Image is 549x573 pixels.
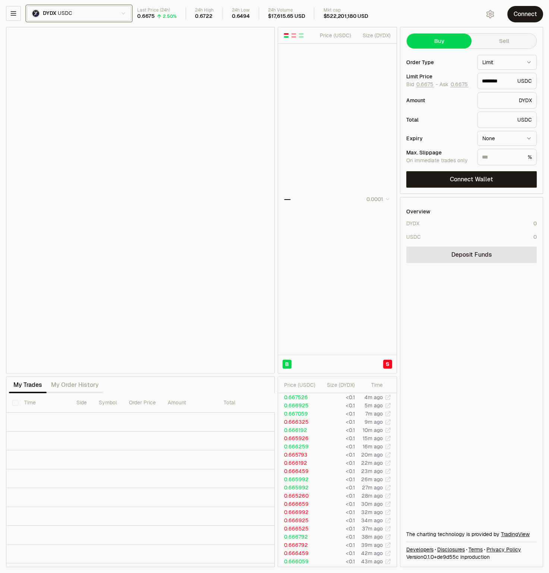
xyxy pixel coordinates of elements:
time: 30m ago [361,501,383,507]
div: Time [361,381,383,389]
td: 0.666925 [278,516,318,525]
td: <0.1 [318,475,355,483]
td: 0.666459 [278,549,318,557]
td: 0.666659 [278,500,318,508]
td: 0.666792 [278,541,318,549]
div: 2.50% [163,13,177,19]
span: Ask [439,81,468,88]
div: DYDX [477,92,537,109]
time: 4m ago [365,394,383,401]
div: % [477,149,537,165]
td: 0.666992 [278,508,318,516]
td: 0.666192 [278,459,318,467]
td: <0.1 [318,467,355,475]
td: 0.665793 [278,451,318,459]
span: DYDX [43,10,56,17]
button: 0.0001 [364,195,391,204]
div: Price ( USDC ) [284,381,318,389]
button: Connect Wallet [406,171,537,188]
th: Total [218,393,274,413]
th: Side [70,393,93,413]
td: 0.665260 [278,492,318,500]
time: 5m ago [365,402,383,409]
div: Last Price (24h) [137,7,177,13]
button: None [477,131,537,146]
button: Select all [12,400,18,406]
a: Developers [406,546,433,553]
span: B [285,360,289,368]
div: USDC [477,73,537,89]
div: 0 [533,233,537,241]
td: <0.1 [318,549,355,557]
div: 24h Volume [268,7,305,13]
td: <0.1 [318,533,355,541]
div: DYDX [406,220,419,227]
td: <0.1 [318,410,355,418]
div: Amount [406,98,471,103]
td: <0.1 [318,426,355,434]
a: Terms [468,546,483,553]
button: Sell [471,34,536,48]
td: 0.665926 [278,434,318,442]
td: 0.666259 [278,442,318,451]
div: Total [406,117,471,122]
button: Limit [477,55,537,70]
td: 0.666459 [278,467,318,475]
button: 0.6675 [450,81,468,87]
th: Value [274,393,299,413]
time: 9m ago [365,419,383,425]
button: Buy [407,34,471,48]
div: 24h Low [232,7,250,13]
div: 0.6675 [137,13,155,20]
td: 0.667059 [278,410,318,418]
div: Size ( DYDX ) [324,381,355,389]
td: 0.666792 [278,533,318,541]
td: <0.1 [318,483,355,492]
div: Order Type [406,60,471,65]
td: <0.1 [318,516,355,525]
iframe: Financial Chart [6,27,274,373]
td: 0.666925 [278,401,318,410]
time: 23m ago [361,468,383,475]
button: Connect [507,6,543,22]
div: USDC [406,233,421,241]
div: On immediate trades only [406,157,471,164]
th: Symbol [93,393,123,413]
button: Show Buy Orders Only [298,32,304,38]
td: <0.1 [318,525,355,533]
time: 16m ago [363,443,383,450]
time: 26m ago [361,476,383,483]
a: Privacy Policy [486,546,521,553]
span: USDC [58,10,72,17]
div: 0.6722 [195,13,212,20]
td: <0.1 [318,393,355,401]
div: Expiry [406,136,471,141]
td: <0.1 [318,508,355,516]
span: de9d55ce17949e008fb62f719d96d919b3f33879 [437,554,459,560]
td: 0.666325 [278,418,318,426]
td: <0.1 [318,434,355,442]
td: 0.666525 [278,525,318,533]
time: 43m ago [361,558,383,565]
div: 24h High [195,7,214,13]
time: 42m ago [361,550,383,557]
th: Amount [162,393,218,413]
time: 32m ago [361,509,383,516]
time: 44m ago [361,566,383,573]
div: Mkt cap [323,7,368,13]
td: 0.666192 [278,426,318,434]
button: My Trades [9,378,47,392]
a: Disclosures [437,546,465,553]
div: 0.6494 [232,13,250,20]
td: <0.1 [318,557,355,566]
button: Show Buy and Sell Orders [283,32,289,38]
div: 0 [533,220,537,227]
td: 0.666059 [278,557,318,566]
td: <0.1 [318,418,355,426]
time: 38m ago [362,533,383,540]
th: Time [18,393,70,413]
time: 28m ago [362,492,383,499]
a: TradingView [501,531,530,538]
td: 0.665992 [278,483,318,492]
time: 10m ago [363,427,383,433]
